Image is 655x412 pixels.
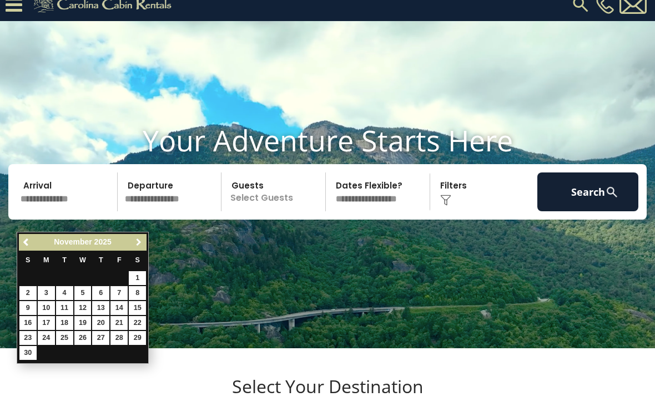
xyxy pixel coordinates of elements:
[605,185,619,199] img: search-regular-white.png
[132,236,145,250] a: Next
[440,195,451,206] img: filter--v1.png
[92,316,109,330] a: 20
[134,238,143,247] span: Next
[129,271,146,285] a: 1
[19,301,37,315] a: 9
[19,286,37,300] a: 2
[38,286,55,300] a: 3
[38,301,55,315] a: 10
[129,331,146,345] a: 29
[92,331,109,345] a: 27
[110,286,128,300] a: 7
[26,256,30,264] span: Sunday
[38,316,55,330] a: 17
[54,237,92,246] span: November
[56,316,73,330] a: 18
[110,301,128,315] a: 14
[56,286,73,300] a: 4
[117,256,122,264] span: Friday
[129,286,146,300] a: 8
[56,301,73,315] a: 11
[129,301,146,315] a: 15
[225,172,325,211] p: Select Guests
[38,331,55,345] a: 24
[129,316,146,330] a: 22
[22,238,31,247] span: Previous
[8,123,647,157] h1: Your Adventure Starts Here
[74,331,92,345] a: 26
[92,301,109,315] a: 13
[56,331,73,345] a: 25
[135,256,140,264] span: Saturday
[110,331,128,345] a: 28
[74,316,92,330] a: 19
[19,316,37,330] a: 16
[94,237,112,246] span: 2025
[110,316,128,330] a: 21
[19,346,37,360] a: 30
[20,236,34,250] a: Previous
[74,286,92,300] a: 5
[19,331,37,345] a: 23
[92,286,109,300] a: 6
[62,256,67,264] span: Tuesday
[43,256,49,264] span: Monday
[99,256,103,264] span: Thursday
[79,256,86,264] span: Wednesday
[537,172,638,211] button: Search
[74,301,92,315] a: 12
